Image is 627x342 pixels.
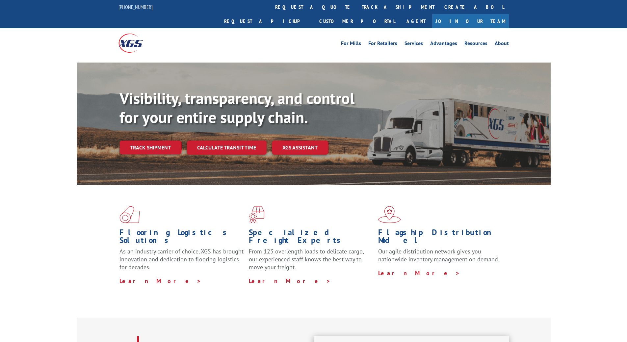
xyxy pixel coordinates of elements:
a: Learn More > [119,277,201,285]
a: About [495,41,509,48]
p: From 123 overlength loads to delicate cargo, our experienced staff knows the best way to move you... [249,248,373,277]
a: Advantages [430,41,457,48]
a: Learn More > [249,277,331,285]
img: xgs-icon-total-supply-chain-intelligence-red [119,206,140,223]
a: Learn More > [378,269,460,277]
a: Services [405,41,423,48]
a: XGS ASSISTANT [272,141,328,155]
a: Customer Portal [314,14,400,28]
span: As an industry carrier of choice, XGS has brought innovation and dedication to flooring logistics... [119,248,244,271]
a: For Mills [341,41,361,48]
h1: Flooring Logistics Solutions [119,228,244,248]
a: Request a pickup [219,14,314,28]
a: Agent [400,14,432,28]
a: [PHONE_NUMBER] [118,4,153,10]
a: Join Our Team [432,14,509,28]
a: Resources [464,41,487,48]
a: For Retailers [368,41,397,48]
span: Our agile distribution network gives you nationwide inventory management on demand. [378,248,499,263]
h1: Specialized Freight Experts [249,228,373,248]
img: xgs-icon-flagship-distribution-model-red [378,206,401,223]
a: Track shipment [119,141,181,154]
h1: Flagship Distribution Model [378,228,503,248]
a: Calculate transit time [187,141,267,155]
b: Visibility, transparency, and control for your entire supply chain. [119,88,354,127]
img: xgs-icon-focused-on-flooring-red [249,206,264,223]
